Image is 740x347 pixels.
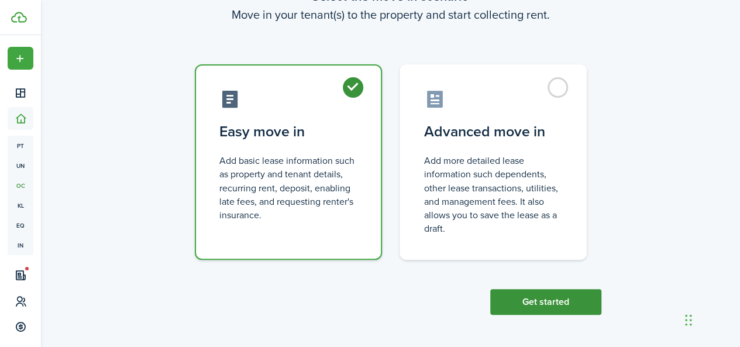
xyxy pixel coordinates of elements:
[682,291,740,347] iframe: Chat Widget
[8,136,33,156] a: pt
[424,121,562,142] control-radio-card-title: Advanced move in
[685,303,692,338] div: Drag
[8,156,33,176] a: un
[8,195,33,215] a: kl
[219,121,357,142] control-radio-card-title: Easy move in
[8,235,33,255] a: in
[424,154,562,235] control-radio-card-description: Add more detailed lease information such dependents, other lease transactions, utilities, and man...
[8,47,33,70] button: Open menu
[8,215,33,235] a: eq
[8,176,33,195] a: oc
[180,6,601,23] wizard-step-header-description: Move in your tenant(s) to the property and start collecting rent.
[11,12,27,23] img: TenantCloud
[219,154,357,222] control-radio-card-description: Add basic lease information such as property and tenant details, recurring rent, deposit, enablin...
[490,289,601,315] button: Get started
